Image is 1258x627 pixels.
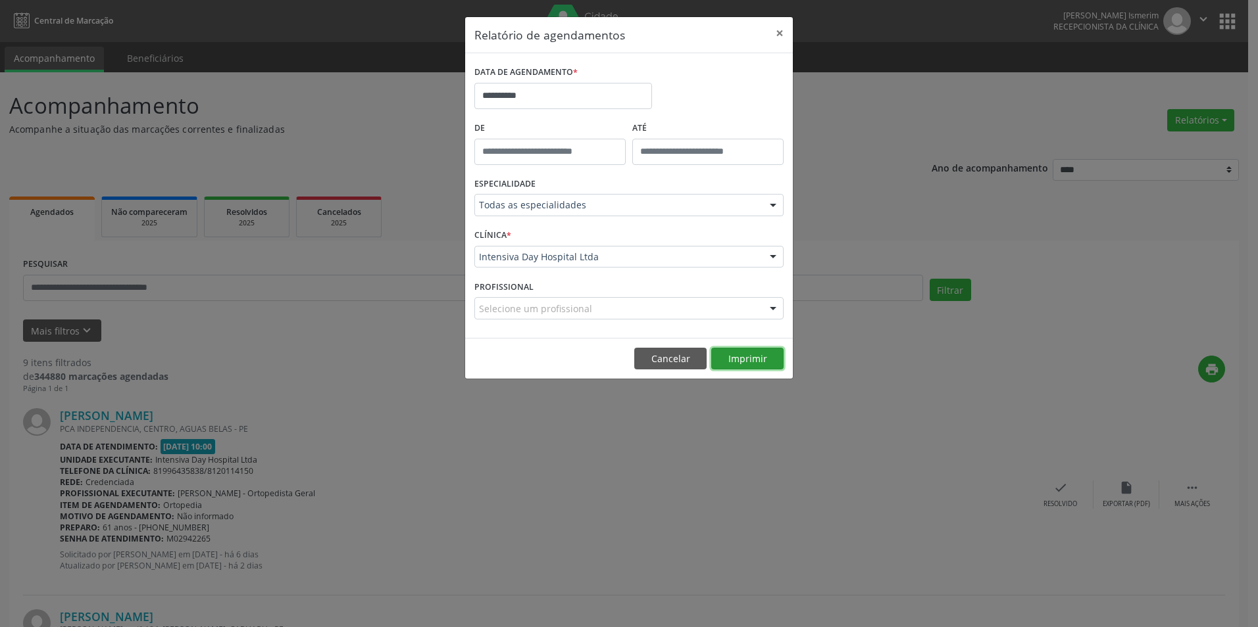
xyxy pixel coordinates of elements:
label: DATA DE AGENDAMENTO [474,62,578,83]
h5: Relatório de agendamentos [474,26,625,43]
label: De [474,118,626,139]
span: Selecione um profissional [479,302,592,315]
span: Todas as especialidades [479,198,757,212]
label: CLÍNICA [474,225,511,246]
label: PROFISSIONAL [474,277,534,297]
button: Cancelar [634,348,707,370]
button: Imprimir [711,348,784,370]
span: Intensiva Day Hospital Ltda [479,250,757,264]
label: ATÉ [632,118,784,139]
label: ESPECIALIDADE [474,174,536,195]
button: Close [767,17,793,49]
